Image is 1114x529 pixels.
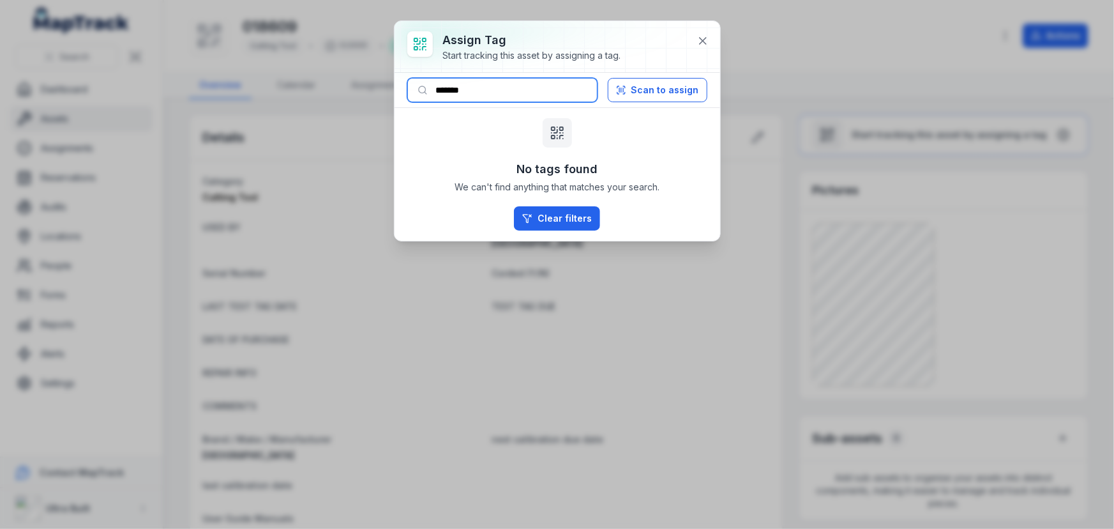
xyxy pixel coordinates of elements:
button: Clear filters [514,206,600,231]
h3: Assign tag [443,31,621,49]
button: Scan to assign [608,78,707,102]
div: Start tracking this asset by assigning a tag. [443,49,621,62]
h3: No tags found [516,160,598,178]
span: We can't find anything that matches your search. [455,181,659,194]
